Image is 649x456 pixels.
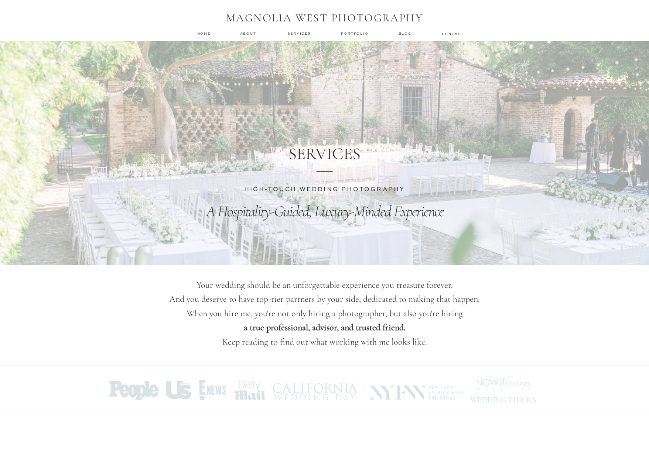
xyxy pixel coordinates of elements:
[288,144,361,162] h1: SERVICES
[244,322,406,333] b: a true professional, advisor, and trusted friend.
[221,11,428,25] h1: MAGNOLIA WEST PHOTOGRAPHY
[399,31,413,36] a: Blog
[141,278,508,349] p: Your wedding should be an unforgettable experience you treasure forever. And you deserve to have ...
[235,185,414,193] h3: HIGH-TOUCH WEDDING PHOTOGRAPHY
[287,31,312,36] a: services
[197,31,211,36] a: home
[341,31,370,36] a: Portfolio
[442,31,463,36] a: contact
[174,201,476,222] p: A Hospitality-Guided, Luxury-Minded Experience
[240,31,259,36] a: about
